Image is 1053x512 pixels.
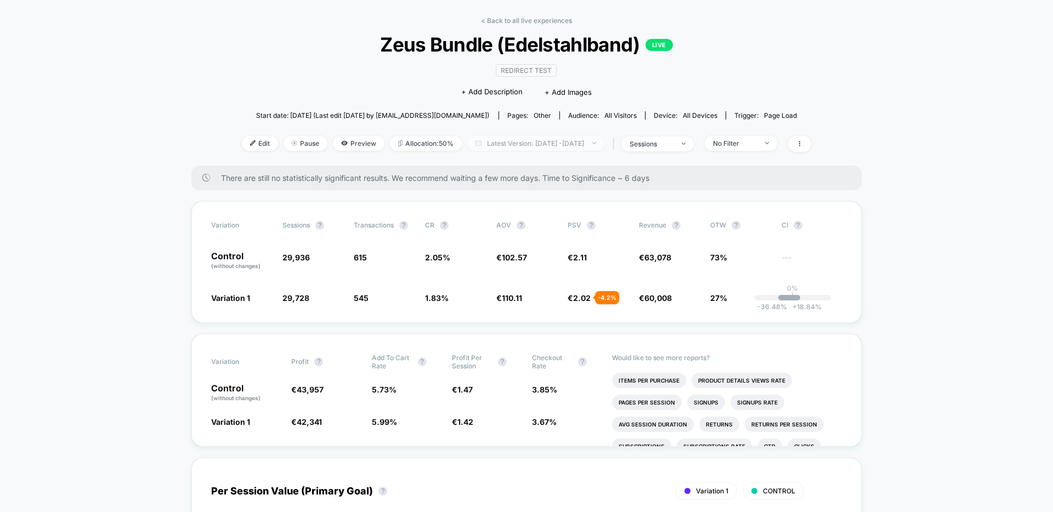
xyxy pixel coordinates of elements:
div: sessions [630,140,673,148]
span: 545 [354,293,369,303]
span: + Add Description [461,87,523,98]
span: There are still no statistically significant results. We recommend waiting a few more days . Time... [221,173,840,183]
li: Avg Session Duration [612,417,694,432]
span: 29,936 [282,253,310,262]
span: | [610,136,621,152]
span: 27% [710,293,727,303]
span: 2.05 % [425,253,450,262]
button: ? [517,221,525,230]
span: 1.47 [457,385,473,394]
button: ? [418,357,427,366]
button: ? [315,221,324,230]
span: 3.67 % [532,417,557,426]
span: Variation 1 [696,487,728,495]
button: ? [498,357,507,366]
span: 102.57 [502,253,527,262]
span: Add To Cart Rate [372,354,412,370]
span: PSV [568,221,581,229]
div: No Filter [713,139,757,147]
span: € [291,385,324,394]
span: 42,341 [297,417,322,426]
span: CONTROL [763,487,795,495]
li: Product Details Views Rate [692,373,792,388]
span: 5.99 % [372,417,397,426]
p: | [791,292,794,300]
span: -36.48 % [757,303,787,311]
span: Preview [333,136,384,151]
p: Control [211,384,280,402]
button: ? [672,221,681,230]
img: end [292,140,297,146]
p: 0% [787,284,798,292]
span: Zeus Bundle (Edelstahlband) [270,33,783,56]
span: 2.02 [573,293,591,303]
span: € [496,253,527,262]
span: € [291,417,322,426]
span: Profit [291,357,309,366]
span: Revenue [639,221,666,229]
span: Variation [211,354,271,370]
span: Start date: [DATE] (Last edit [DATE] by [EMAIL_ADDRESS][DOMAIN_NAME]) [256,111,489,120]
p: Would like to see more reports? [612,354,842,362]
button: ? [732,221,740,230]
img: rebalance [398,140,403,146]
a: < Back to all live experiences [481,16,572,25]
img: end [765,142,769,144]
span: 5.73 % [372,385,397,394]
span: Page Load [764,111,797,120]
button: ? [578,357,587,366]
span: € [568,293,591,303]
span: 1.42 [457,417,473,426]
span: 43,957 [297,385,324,394]
span: CR [425,221,434,229]
div: Trigger: [734,111,797,120]
img: end [682,143,686,145]
button: ? [794,221,802,230]
span: 110.11 [502,293,522,303]
span: 18.84 % [787,303,822,311]
li: Signups Rate [731,395,784,410]
span: 2.11 [573,253,587,262]
span: 73% [710,253,727,262]
span: Checkout Rate [532,354,573,370]
button: ? [440,221,449,230]
span: Allocation: 50% [390,136,462,151]
span: 1.83 % [425,293,449,303]
span: Sessions [282,221,310,229]
li: Pages Per Session [612,395,682,410]
div: Pages: [507,111,551,120]
span: (without changes) [211,395,261,401]
span: € [568,253,587,262]
img: end [592,142,596,144]
span: Variation 1 [211,293,250,303]
button: ? [378,487,387,496]
li: Ctr [757,439,782,454]
span: (without changes) [211,263,261,269]
span: € [639,293,672,303]
span: 615 [354,253,367,262]
span: + [792,303,797,311]
li: Subscriptions [612,439,671,454]
li: Clicks [788,439,821,454]
span: AOV [496,221,511,229]
span: 63,078 [644,253,671,262]
span: Transactions [354,221,394,229]
span: CI [782,221,842,230]
span: Redirect Test [496,64,557,77]
button: ? [314,357,323,366]
span: Variation 1 [211,417,250,426]
span: + Add Images [545,88,592,96]
span: Device: [645,111,726,120]
li: Subscriptions Rate [677,439,752,454]
span: 3.85 % [532,385,557,394]
button: ? [587,221,596,230]
span: € [452,417,473,426]
span: All Visitors [604,111,637,120]
span: Variation [211,221,271,230]
span: Latest Version: [DATE] - [DATE] [467,136,604,151]
p: LIVE [646,39,673,51]
li: Returns Per Session [745,417,824,432]
p: Control [211,252,271,270]
div: - 4.2 % [595,291,619,304]
li: Items Per Purchase [612,373,686,388]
